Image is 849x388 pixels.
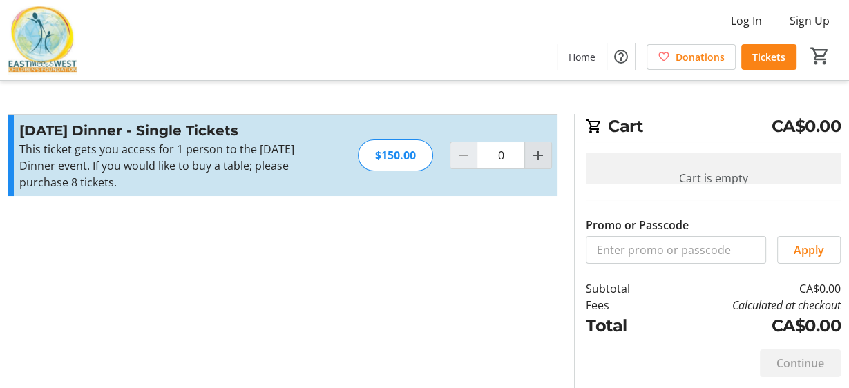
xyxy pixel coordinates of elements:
[794,242,824,258] span: Apply
[586,236,766,264] input: Enter promo or passcode
[779,10,841,32] button: Sign Up
[790,12,830,29] span: Sign Up
[557,44,607,70] a: Home
[586,313,660,338] td: Total
[586,153,841,203] div: Cart is empty
[607,43,635,70] button: Help
[741,44,796,70] a: Tickets
[647,44,736,70] a: Donations
[358,139,433,171] div: $150.00
[19,120,321,141] h3: [DATE] Dinner - Single Tickets
[19,141,321,191] div: This ticket gets you access for 1 person to the [DATE] Dinner event. If you would like to buy a t...
[676,50,725,64] span: Donations
[586,297,660,313] td: Fees
[8,6,77,75] img: East Meets West Children's Foundation's Logo
[586,114,841,142] h2: Cart
[731,12,762,29] span: Log In
[808,43,832,68] button: Cart
[752,50,785,64] span: Tickets
[586,280,660,297] td: Subtotal
[525,142,551,168] button: Increment by one
[720,10,773,32] button: Log In
[660,297,841,313] td: Calculated at checkout
[586,217,689,233] label: Promo or Passcode
[771,114,841,139] span: CA$0.00
[477,142,525,169] input: Diwali Dinner - Single Tickets Quantity
[569,50,595,64] span: Home
[777,236,841,264] button: Apply
[660,313,841,338] td: CA$0.00
[660,280,841,297] td: CA$0.00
